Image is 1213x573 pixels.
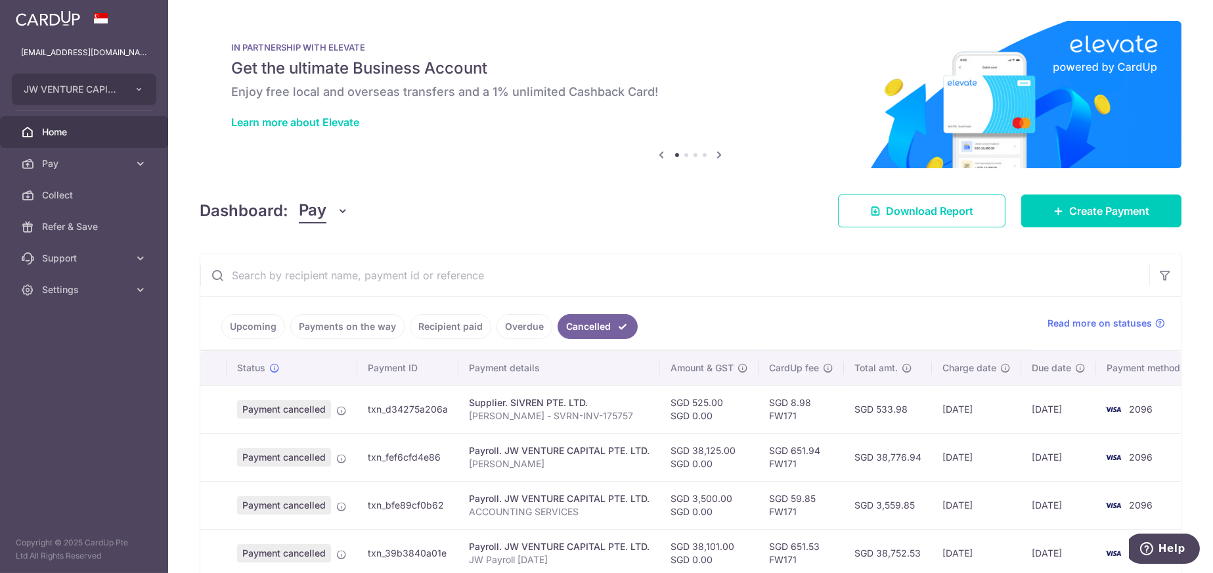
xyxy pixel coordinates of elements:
button: JW VENTURE CAPITAL PTE. LTD. [12,74,156,105]
h4: Dashboard: [200,199,288,223]
span: Charge date [942,361,996,375]
span: 2096 [1129,451,1153,463]
span: Settings [42,283,129,296]
td: txn_bfe89cf0b62 [357,481,458,529]
span: Amount & GST [671,361,734,375]
img: Bank Card [1100,545,1126,561]
img: Renovation banner [200,21,1181,168]
p: [PERSON_NAME] [469,457,650,470]
td: SGD 38,776.94 [844,433,932,481]
img: Bank Card [1100,449,1126,465]
h6: Enjoy free local and overseas transfers and a 1% unlimited Cashback Card! [231,84,1150,100]
div: Supplier. SIVREN PTE. LTD. [469,396,650,409]
td: txn_d34275a206a [357,385,458,433]
span: 2096 [1129,403,1153,415]
td: SGD 3,500.00 SGD 0.00 [660,481,759,529]
span: Refer & Save [42,220,129,233]
th: Payment method [1096,351,1196,385]
h5: Get the ultimate Business Account [231,58,1150,79]
span: Read more on statuses [1048,317,1152,330]
td: [DATE] [932,385,1021,433]
p: ACCOUNTING SERVICES [469,505,650,518]
img: Bank Card [1100,401,1126,417]
td: SGD 3,559.85 [844,481,932,529]
td: SGD 533.98 [844,385,932,433]
td: txn_fef6cfd4e86 [357,433,458,481]
iframe: Opens a widget where you can find more information [1129,534,1200,566]
span: Payment cancelled [237,496,331,515]
span: Payment cancelled [237,544,331,562]
td: SGD 525.00 SGD 0.00 [660,385,759,433]
span: Collect [42,189,129,202]
span: Support [42,252,129,265]
a: Overdue [496,314,552,339]
td: [DATE] [1021,433,1096,481]
span: CardUp fee [769,361,819,375]
a: Upcoming [221,314,285,339]
td: [DATE] [1021,481,1096,529]
td: [DATE] [932,433,1021,481]
p: IN PARTNERSHIP WITH ELEVATE [231,42,1150,53]
div: Payroll. JW VENTURE CAPITAL PTE. LTD. [469,492,650,505]
span: Payment cancelled [237,400,331,419]
span: Total amt. [854,361,898,375]
td: [DATE] [932,481,1021,529]
a: Learn more about Elevate [231,116,359,129]
td: [DATE] [1021,385,1096,433]
a: Cancelled [558,314,638,339]
span: Create Payment [1069,203,1149,219]
div: Payroll. JW VENTURE CAPITAL PTE. LTD. [469,540,650,553]
th: Payment details [458,351,660,385]
div: Payroll. JW VENTURE CAPITAL PTE. LTD. [469,444,650,457]
p: [EMAIL_ADDRESS][DOMAIN_NAME] [21,46,147,59]
p: [PERSON_NAME] - SVRN-INV-175757 [469,409,650,423]
span: Home [42,126,129,139]
span: 2096 [1129,499,1153,511]
a: Payments on the way [290,314,405,339]
input: Search by recipient name, payment id or reference [200,254,1149,296]
p: JW Payroll [DATE] [469,553,650,566]
span: Download Report [886,203,973,219]
span: Pay [42,157,129,170]
a: Read more on statuses [1048,317,1165,330]
td: SGD 59.85 FW171 [759,481,844,529]
th: Payment ID [357,351,458,385]
span: Payment cancelled [237,448,331,467]
img: CardUp [16,11,80,26]
span: Status [237,361,265,375]
td: SGD 651.94 FW171 [759,433,844,481]
a: Download Report [838,195,1005,227]
span: Due date [1032,361,1071,375]
span: JW VENTURE CAPITAL PTE. LTD. [24,83,121,96]
button: Pay [299,198,349,223]
img: Bank Card [1100,497,1126,513]
td: SGD 8.98 FW171 [759,385,844,433]
a: Recipient paid [410,314,491,339]
span: Pay [299,198,326,223]
td: SGD 38,125.00 SGD 0.00 [660,433,759,481]
a: Create Payment [1021,195,1181,227]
